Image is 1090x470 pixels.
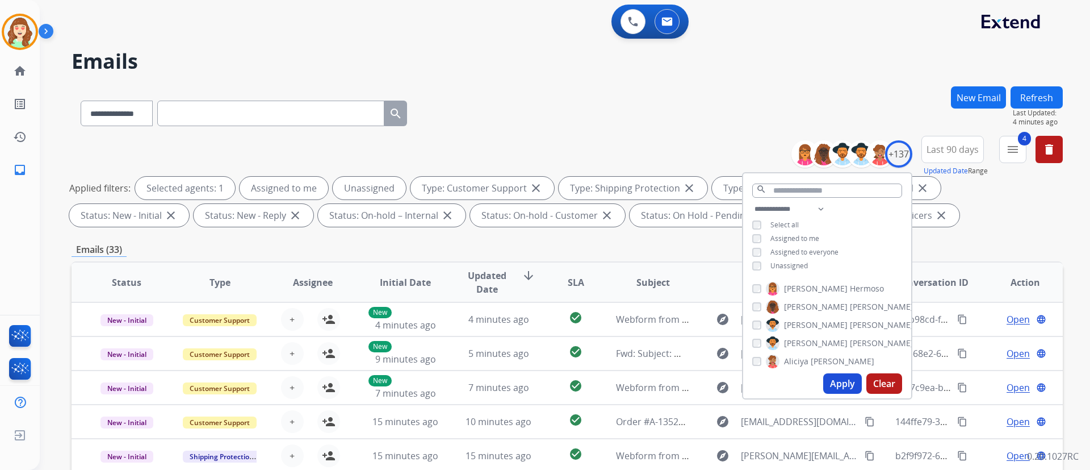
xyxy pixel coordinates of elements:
[616,381,944,394] span: Webform from [PERSON_NAME][EMAIL_ADDRESS][DOMAIN_NAME] on [DATE]
[630,204,803,227] div: Status: On Hold - Pending Parts
[927,147,979,152] span: Last 90 days
[372,450,438,462] span: 15 minutes ago
[240,177,328,199] div: Assigned to me
[322,449,336,463] mat-icon: person_add
[290,347,295,360] span: +
[741,347,858,360] span: [EMAIL_ADDRESS][DOMAIN_NAME]
[957,451,967,461] mat-icon: content_copy
[865,417,875,427] mat-icon: content_copy
[1007,449,1030,463] span: Open
[1007,347,1030,360] span: Open
[770,247,839,257] span: Assigned to everyone
[100,451,153,463] span: New - Initial
[716,449,730,463] mat-icon: explore
[100,314,153,326] span: New - Initial
[183,348,257,360] span: Customer Support
[784,301,848,313] span: [PERSON_NAME]
[529,181,543,195] mat-icon: close
[100,417,153,429] span: New - Initial
[322,381,336,394] mat-icon: person_add
[209,276,230,289] span: Type
[288,209,302,222] mat-icon: close
[281,376,304,399] button: +
[616,450,944,462] span: Webform from [PERSON_NAME][EMAIL_ADDRESS][DOMAIN_NAME] on [DATE]
[468,347,529,360] span: 5 minutes ago
[164,209,178,222] mat-icon: close
[850,319,913,331] span: [PERSON_NAME]
[318,204,466,227] div: Status: On-hold – Internal
[823,373,862,394] button: Apply
[69,204,189,227] div: Status: New - Initial
[850,283,884,294] span: Hermoso
[183,382,257,394] span: Customer Support
[13,163,27,177] mat-icon: inbox
[462,269,513,296] span: Updated Date
[770,220,799,230] span: Select all
[1006,143,1020,156] mat-icon: menu
[290,313,295,326] span: +
[741,449,858,463] span: [PERSON_NAME][EMAIL_ADDRESS][DOMAIN_NAME]
[957,417,967,427] mat-icon: content_copy
[375,353,436,365] span: 9 minutes ago
[559,177,707,199] div: Type: Shipping Protection
[616,415,699,428] span: Order #A-13527408
[183,314,257,326] span: Customer Support
[756,184,766,194] mat-icon: search
[569,379,582,393] mat-icon: check_circle
[194,204,313,227] div: Status: New - Reply
[13,64,27,78] mat-icon: home
[957,348,967,359] mat-icon: content_copy
[770,234,819,243] span: Assigned to me
[716,415,730,429] mat-icon: explore
[322,347,336,360] mat-icon: person_add
[865,451,875,461] mat-icon: content_copy
[468,313,529,326] span: 4 minutes ago
[616,313,873,326] span: Webform from [EMAIL_ADDRESS][DOMAIN_NAME] on [DATE]
[741,415,858,429] span: [EMAIL_ADDRESS][DOMAIN_NAME]
[368,375,392,386] p: New
[441,209,454,222] mat-icon: close
[616,347,986,360] span: Fwd: Subject: 🌸 Hope You Had a Wonderful Weekend – Checking In on Extend Update!
[1011,86,1063,109] button: Refresh
[866,373,902,394] button: Clear
[682,181,696,195] mat-icon: close
[380,276,431,289] span: Initial Date
[1036,348,1046,359] mat-icon: language
[895,450,1063,462] span: b2f9f972-6c21-425b-8cf0-08a60c70924d
[741,381,858,394] span: [PERSON_NAME][EMAIL_ADDRESS][DOMAIN_NAME]
[290,449,295,463] span: +
[281,410,304,433] button: +
[895,415,1068,428] span: 144ffe79-3bb2-4b91-aa8d-8f2bb37b5493
[784,283,848,294] span: [PERSON_NAME]
[13,97,27,111] mat-icon: list_alt
[850,301,913,313] span: [PERSON_NAME]
[466,450,531,462] span: 15 minutes ago
[13,130,27,144] mat-icon: history
[951,86,1006,109] button: New Email
[4,16,36,48] img: avatar
[293,276,333,289] span: Assignee
[375,387,436,400] span: 7 minutes ago
[322,415,336,429] mat-icon: person_add
[850,338,913,349] span: [PERSON_NAME]
[784,356,808,367] span: Aliciya
[522,269,535,282] mat-icon: arrow_downward
[72,243,127,257] p: Emails (33)
[924,167,968,176] button: Updated Date
[934,209,948,222] mat-icon: close
[322,313,336,326] mat-icon: person_add
[333,177,406,199] div: Unassigned
[1042,143,1056,156] mat-icon: delete
[784,319,848,331] span: [PERSON_NAME]
[1036,417,1046,427] mat-icon: language
[281,342,304,365] button: +
[569,447,582,461] mat-icon: check_circle
[368,307,392,318] p: New
[741,313,858,326] span: [EMAIL_ADDRESS][DOMAIN_NAME]
[811,356,874,367] span: [PERSON_NAME]
[372,415,438,428] span: 15 minutes ago
[770,261,808,271] span: Unassigned
[1013,109,1063,118] span: Last Updated:
[72,50,1063,73] h2: Emails
[1007,313,1030,326] span: Open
